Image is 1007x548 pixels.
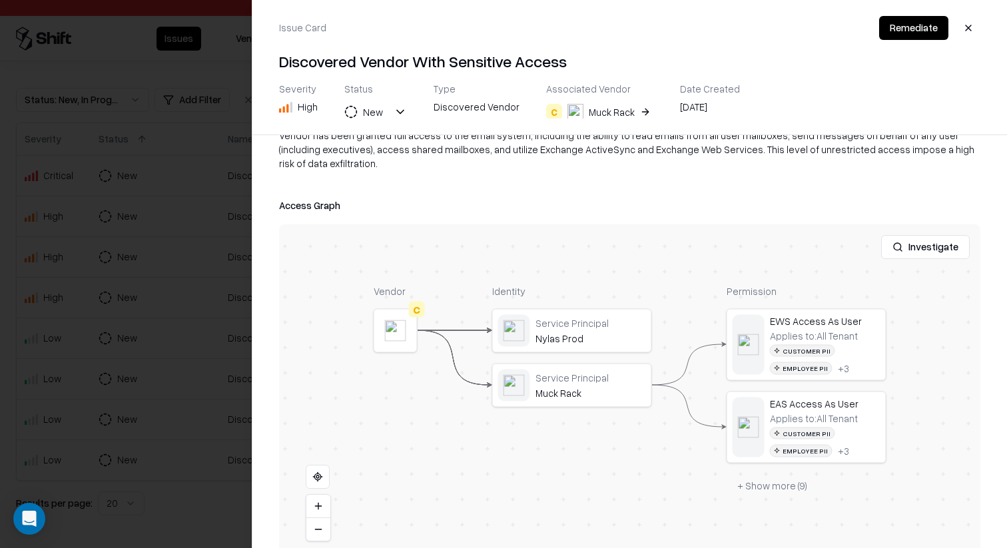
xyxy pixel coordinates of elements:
div: + 3 [838,362,849,374]
div: Status [344,83,407,95]
button: CMuck Rack [546,100,653,124]
button: Investigate [881,235,970,259]
div: Permission [727,284,886,298]
div: Type [434,83,519,95]
div: EAS Access As User [770,397,880,409]
div: High [298,100,318,114]
div: + 3 [838,445,849,457]
div: EWS Access As User [770,314,880,326]
div: Date Created [680,83,740,95]
div: Severity [279,83,318,95]
div: Applies to: All Tenant [770,412,858,424]
div: Access Graph [279,198,980,214]
div: C [409,301,425,317]
div: Muck Rack [535,386,646,398]
div: Associated Vendor [546,83,653,95]
img: Muck Rack [567,104,583,120]
div: C [546,104,562,120]
button: + Show more (9) [727,473,818,497]
div: Vendor [374,284,418,298]
div: Identity [492,284,652,298]
div: Employee PII [770,445,833,457]
h4: Discovered Vendor With Sensitive Access [279,51,980,72]
div: Issue Card [279,21,326,35]
div: Muck Rack [589,105,635,119]
div: [DATE] [680,100,740,119]
div: New [363,105,383,119]
div: Employee PII [770,362,833,375]
button: +3 [838,362,849,374]
button: Remediate [879,16,948,40]
div: Applies to: All Tenant [770,330,858,342]
div: Service Principal [535,372,646,384]
div: Customer PII [770,427,835,439]
button: +3 [838,445,849,457]
div: Service Principal [535,317,646,329]
div: Customer PII [770,344,835,357]
div: Vendor has been granted full access to the email system, including the ability to read emails fro... [279,129,980,181]
div: Discovered Vendor [434,100,519,119]
div: Nylas Prod [535,332,646,344]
